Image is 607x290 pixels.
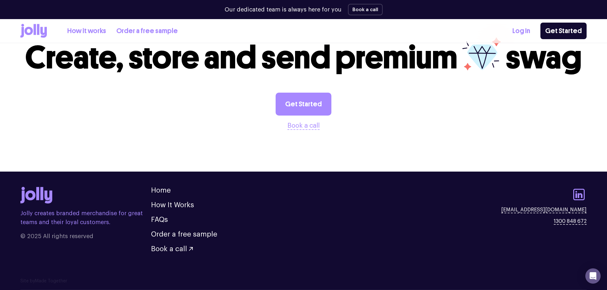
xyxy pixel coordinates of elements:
[287,121,320,131] button: Book a call
[116,26,178,36] a: Order a free sample
[512,26,530,36] a: Log In
[67,26,106,36] a: How it works
[506,38,582,77] span: swag
[151,202,194,209] a: How It Works
[276,93,331,116] a: Get Started
[151,187,171,194] a: Home
[151,216,168,223] a: FAQs
[151,231,217,238] a: Order a free sample
[585,268,601,284] div: Open Intercom Messenger
[20,232,151,241] span: © 2025 All rights reserved
[151,245,187,252] span: Book a call
[20,278,587,285] p: Site by
[20,209,151,227] p: Jolly creates branded merchandise for great teams and their loyal customers.
[554,217,587,225] a: 1300 848 672
[225,5,342,14] p: Our dedicated team is always here for you
[35,279,67,283] a: Made Together
[348,4,383,15] button: Book a call
[540,23,587,39] a: Get Started
[151,245,193,252] button: Book a call
[501,206,587,214] a: [EMAIL_ADDRESS][DOMAIN_NAME]
[25,38,458,77] span: Create, store and send premium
